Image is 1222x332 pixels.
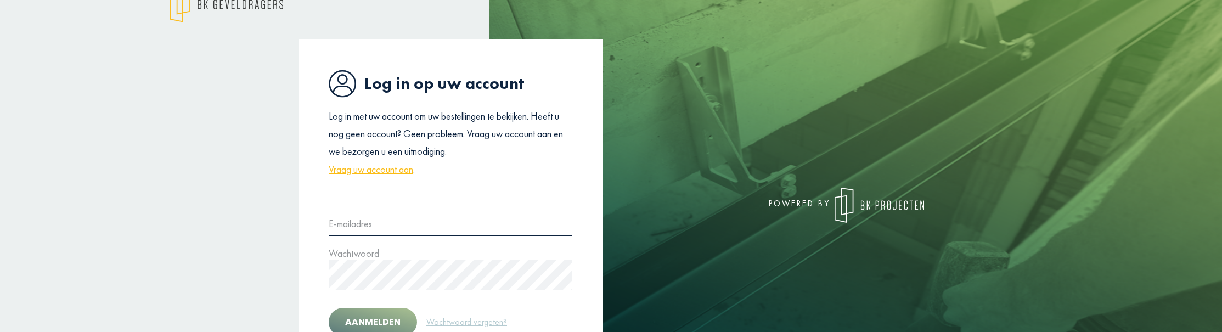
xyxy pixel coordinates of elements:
p: Log in met uw account om uw bestellingen te bekijken. Heeft u nog geen account? Geen probleem. Vr... [329,108,572,179]
div: powered by [620,188,924,223]
a: Wachtwoord vergeten? [426,315,508,329]
h1: Log in op uw account [329,70,572,98]
img: logo [835,188,924,223]
a: Vraag uw account aan [329,161,413,178]
img: icon [329,70,356,98]
label: Wachtwoord [329,245,379,262]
